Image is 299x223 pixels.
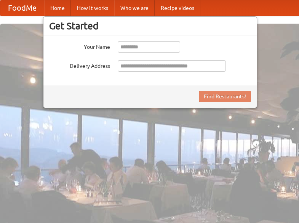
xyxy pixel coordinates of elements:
[0,0,44,16] a: FoodMe
[44,0,71,16] a: Home
[155,0,200,16] a: Recipe videos
[71,0,114,16] a: How it works
[49,60,110,70] label: Delivery Address
[49,20,251,32] h3: Get Started
[199,91,251,102] button: Find Restaurants!
[49,41,110,51] label: Your Name
[114,0,155,16] a: Who we are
